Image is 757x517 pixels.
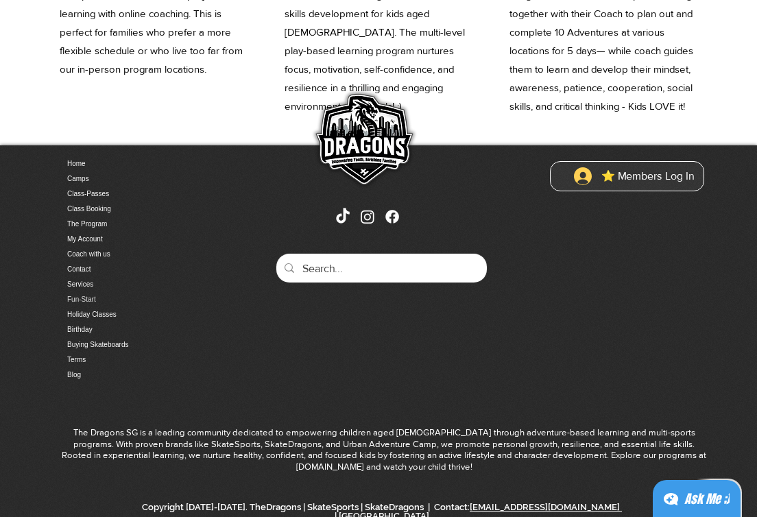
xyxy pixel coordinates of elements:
a: Fun-Start [67,292,211,307]
a: Class-Passes [67,187,211,202]
a: Buying Skateboards [67,337,211,352]
a: Coach with us [67,247,211,262]
a: Holiday Classes [67,307,211,322]
a: Camps [67,171,211,187]
a: My Account [67,232,211,247]
img: Skate Dragons logo with the slogan 'Empowering Youth, Enriching Families' in Singapore. [307,84,420,197]
a: Home [67,156,211,171]
a: The Program [67,217,211,232]
nav: Site [67,156,211,383]
span: The Dragons SG is a leading community dedicated to empowering children aged [DEMOGRAPHIC_DATA] th... [62,427,706,471]
a: Services [67,277,211,292]
button: ⭐ Members Log In [564,163,704,189]
ul: Social Bar [334,208,401,226]
a: Terms [67,352,211,368]
span: ⭐ Members Log In [597,169,699,184]
div: Ask Me ;) [684,490,730,509]
a: Blog [67,368,211,383]
a: Birthday [67,322,211,337]
a: Class Booking [67,202,211,217]
a: Contact [67,262,211,277]
input: Search... [302,254,458,285]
